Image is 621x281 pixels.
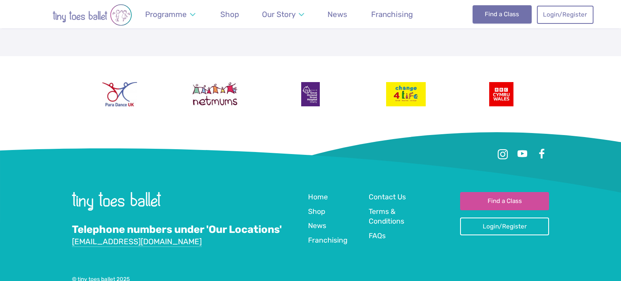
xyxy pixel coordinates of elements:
[27,4,157,26] img: tiny toes ballet
[308,236,348,244] span: Franchising
[327,10,347,19] span: News
[308,235,348,246] a: Franchising
[460,192,549,210] a: Find a Class
[145,10,187,19] span: Programme
[369,207,404,226] span: Terms & Conditions
[369,192,406,203] a: Contact Us
[367,5,416,24] a: Franchising
[308,193,328,201] span: Home
[371,10,413,19] span: Franchising
[308,221,326,232] a: News
[102,82,137,106] img: Para Dance UK
[72,192,161,210] img: tiny toes ballet
[473,5,532,23] a: Find a Class
[72,237,202,247] a: [EMAIL_ADDRESS][DOMAIN_NAME]
[369,193,406,201] span: Contact Us
[369,231,386,242] a: FAQs
[262,10,296,19] span: Our Story
[220,10,239,19] span: Shop
[496,147,510,161] a: Instagram
[216,5,243,24] a: Shop
[308,207,325,218] a: Shop
[369,232,386,240] span: FAQs
[515,147,530,161] a: Youtube
[324,5,351,24] a: News
[460,218,549,235] a: Login/Register
[258,5,308,24] a: Our Story
[534,147,549,161] a: Facebook
[369,207,422,227] a: Terms & Conditions
[308,207,325,216] span: Shop
[141,5,199,24] a: Programme
[72,223,282,236] a: Telephone numbers under 'Our Locations'
[308,222,326,230] span: News
[537,6,594,23] a: Login/Register
[308,192,328,203] a: Home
